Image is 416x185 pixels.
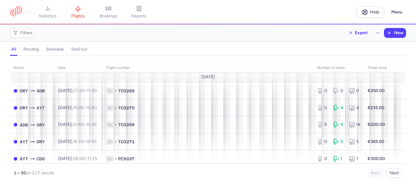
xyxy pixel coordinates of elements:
span: – [73,105,97,110]
span: AYT [20,138,28,145]
span: • [115,88,117,94]
a: flights [63,5,93,19]
time: 15:35 [86,122,97,127]
span: [DATE], [58,122,97,127]
th: Flight number [103,63,313,73]
div: 0 [349,88,360,94]
time: 10:35 [73,105,83,110]
span: [DATE], [58,139,97,144]
strong: €250.00 [368,88,385,93]
span: 1L [106,105,114,111]
span: AYT [20,155,28,162]
div: 0 [317,139,328,145]
span: [DATE] [201,75,215,80]
time: 16:30 [73,139,83,144]
div: 1 [333,156,344,162]
th: number of seats [313,63,364,73]
div: 9 [317,122,328,128]
span: – [73,156,97,161]
h4: sold out [71,47,87,52]
div: 0 [333,88,344,94]
button: Menu [388,6,406,18]
span: flights [71,13,85,19]
button: Next [386,169,402,178]
a: reports [124,5,154,19]
span: – [73,139,97,144]
span: [DATE], [58,105,97,110]
span: – [73,122,97,127]
h4: all [11,47,16,52]
span: 1L [106,156,114,162]
button: Filters [10,28,35,37]
div: 0 [317,105,328,111]
div: 0 [317,88,328,94]
span: ORY [20,87,28,94]
time: 12:40 [73,122,84,127]
span: on 217 results [26,170,54,176]
div: 1 [349,156,360,162]
a: CitizenPlane red outlined logo [10,6,22,18]
time: 08:00 [73,156,85,161]
span: • [115,105,117,111]
span: ORY [20,105,28,111]
span: reports [131,13,146,19]
strong: 1 – 50 [14,170,26,176]
span: 1L [106,88,114,94]
span: bookings [100,13,117,19]
button: Export [344,28,372,38]
time: 15:40 [86,105,97,110]
span: • [115,122,117,128]
span: [DATE], [58,156,97,161]
span: Filters [20,30,33,35]
span: PC5037 [118,156,135,162]
div: 4 [333,105,344,111]
span: TO3270 [118,105,135,111]
a: Help [357,6,384,18]
div: 4 [349,105,360,111]
span: – [73,88,97,93]
strong: €365.00 [368,139,384,144]
span: 1L [106,122,114,128]
span: • [115,139,117,145]
time: 19:50 [86,139,97,144]
time: 07:20 [73,88,84,93]
div: 5 [349,139,360,145]
span: ADB [20,122,28,128]
time: 11:50 [87,88,97,93]
strong: €200.00 [368,122,385,127]
span: ADB [37,87,45,94]
strong: €300.00 [368,156,385,161]
div: 5 [333,139,344,145]
span: Help [370,10,379,14]
div: 0 [317,156,328,162]
button: New [384,28,406,37]
span: TO3269 [118,122,135,128]
a: bookings [93,5,124,19]
span: [DATE], [58,88,97,93]
span: • [115,156,117,162]
th: date [55,63,103,73]
span: ORY [37,138,45,145]
a: statistics [32,5,63,19]
span: AYT [37,105,45,111]
span: Export [355,30,368,35]
th: route [10,63,55,73]
span: TO3271 [118,139,135,145]
time: 11:25 [87,156,97,161]
span: CDG [37,155,45,162]
span: statistics [39,13,57,19]
button: Prev. [368,169,384,178]
h4: pending [23,47,39,52]
th: Ticket price [364,63,391,73]
span: New [394,30,403,35]
span: 1L [106,139,114,145]
span: ORY [37,122,45,128]
div: 14 [349,122,360,128]
div: 5 [333,122,344,128]
strong: €235.00 [368,105,384,110]
span: TO3268 [118,88,135,94]
h4: bookable [46,47,64,52]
